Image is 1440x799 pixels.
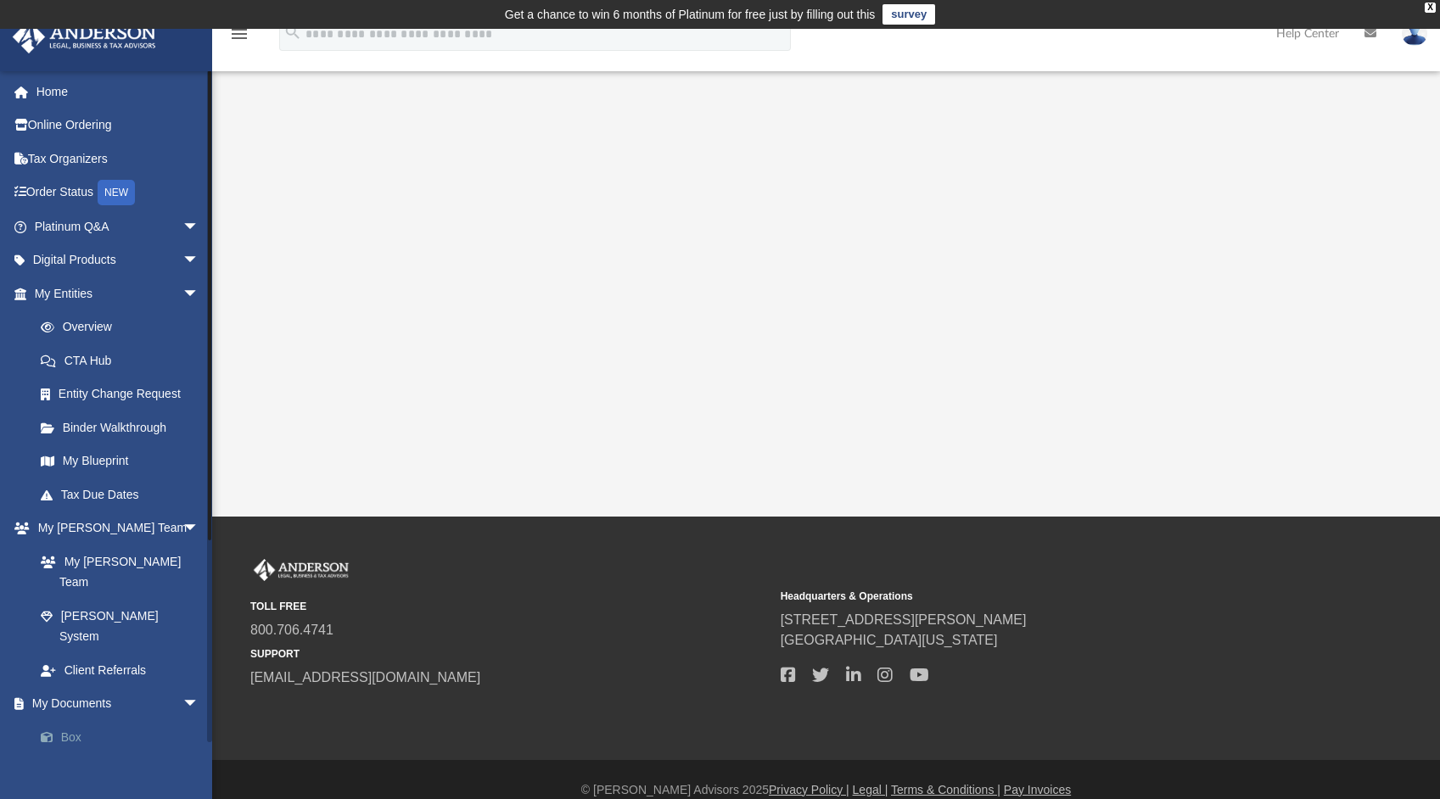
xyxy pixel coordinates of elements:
span: arrow_drop_down [182,243,216,278]
a: Digital Productsarrow_drop_down [12,243,225,277]
a: Pay Invoices [1004,783,1071,796]
div: NEW [98,180,135,205]
a: My Entitiesarrow_drop_down [12,277,225,310]
a: menu [229,32,249,44]
a: Privacy Policy | [769,783,849,796]
a: survey [882,4,935,25]
a: My Documentsarrow_drop_down [12,687,225,721]
a: My [PERSON_NAME] Team [24,545,208,599]
a: My Blueprint [24,444,216,478]
a: Binder Walkthrough [24,411,225,444]
small: SUPPORT [250,646,769,662]
a: [EMAIL_ADDRESS][DOMAIN_NAME] [250,670,480,684]
i: menu [229,24,249,44]
small: Headquarters & Operations [781,589,1299,604]
a: Platinum Q&Aarrow_drop_down [12,210,225,243]
a: CTA Hub [24,344,225,377]
a: [PERSON_NAME] System [24,599,216,653]
img: User Pic [1402,21,1427,46]
a: Overview [24,310,225,344]
span: arrow_drop_down [182,277,216,311]
span: arrow_drop_down [182,511,216,546]
small: TOLL FREE [250,599,769,614]
div: © [PERSON_NAME] Advisors 2025 [212,781,1440,799]
i: search [283,23,302,42]
a: Legal | [853,783,888,796]
a: 800.706.4741 [250,623,333,637]
a: Home [12,75,225,109]
a: Client Referrals [24,653,216,687]
img: Anderson Advisors Platinum Portal [8,20,161,53]
a: Terms & Conditions | [891,783,1000,796]
a: Online Ordering [12,109,225,142]
a: Entity Change Request [24,377,225,411]
img: Anderson Advisors Platinum Portal [250,559,352,581]
a: Tax Organizers [12,142,225,176]
div: Get a chance to win 6 months of Platinum for free just by filling out this [505,4,876,25]
a: Box [24,720,225,754]
a: My [PERSON_NAME] Teamarrow_drop_down [12,511,216,545]
a: Order StatusNEW [12,176,225,210]
a: [GEOGRAPHIC_DATA][US_STATE] [781,633,998,647]
span: arrow_drop_down [182,687,216,722]
div: close [1425,3,1436,13]
a: [STREET_ADDRESS][PERSON_NAME] [781,612,1027,627]
span: arrow_drop_down [182,210,216,244]
a: Tax Due Dates [24,478,225,511]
